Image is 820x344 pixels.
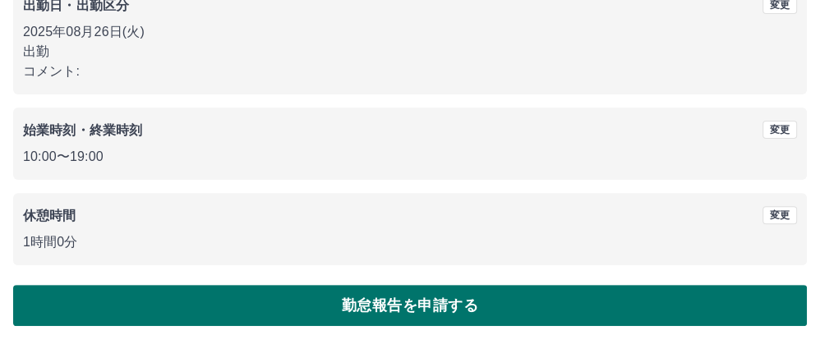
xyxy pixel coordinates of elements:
[23,42,797,62] p: 出勤
[13,285,807,326] button: 勤怠報告を申請する
[23,209,76,222] b: 休憩時間
[23,232,797,252] p: 1時間0分
[23,123,142,137] b: 始業時刻・終業時刻
[23,147,797,167] p: 10:00 〜 19:00
[762,206,797,224] button: 変更
[23,22,797,42] p: 2025年08月26日(火)
[23,62,797,81] p: コメント:
[762,121,797,139] button: 変更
